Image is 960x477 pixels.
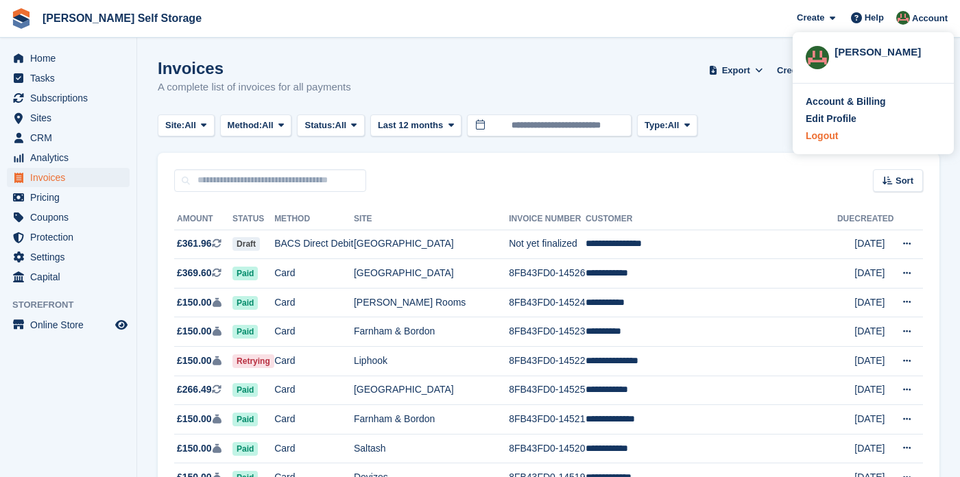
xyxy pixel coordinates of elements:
[854,230,893,259] td: [DATE]
[232,413,258,426] span: Paid
[7,49,130,68] a: menu
[354,259,509,289] td: [GEOGRAPHIC_DATA]
[7,108,130,127] a: menu
[7,267,130,286] a: menu
[378,119,443,132] span: Last 12 months
[158,114,215,137] button: Site: All
[354,405,509,435] td: Farnham & Bordon
[637,114,697,137] button: Type: All
[232,237,260,251] span: Draft
[274,208,354,230] th: Method
[11,8,32,29] img: stora-icon-8386f47178a22dfd0bd8f6a31ec36ba5ce8667c1dd55bd0f319d3a0aa187defe.svg
[912,12,948,25] span: Account
[30,148,112,167] span: Analytics
[232,325,258,339] span: Paid
[509,405,586,435] td: 8FB43FD0-14521
[354,434,509,463] td: Saltash
[232,354,274,368] span: Retrying
[7,128,130,147] a: menu
[509,259,586,289] td: 8FB43FD0-14526
[232,267,258,280] span: Paid
[274,347,354,376] td: Card
[854,208,893,230] th: Created
[354,230,509,259] td: [GEOGRAPHIC_DATA]
[896,174,913,188] span: Sort
[177,236,212,251] span: £361.96
[854,347,893,376] td: [DATE]
[509,434,586,463] td: 8FB43FD0-14520
[30,228,112,247] span: Protection
[706,59,766,82] button: Export
[262,119,274,132] span: All
[30,108,112,127] span: Sites
[645,119,668,132] span: Type:
[806,95,941,109] a: Account & Billing
[7,188,130,207] a: menu
[274,376,354,405] td: Card
[30,128,112,147] span: CRM
[354,376,509,405] td: [GEOGRAPHIC_DATA]
[586,208,837,230] th: Customer
[37,7,207,29] a: [PERSON_NAME] Self Storage
[509,347,586,376] td: 8FB43FD0-14522
[113,317,130,333] a: Preview store
[896,11,910,25] img: Sam Ahmed
[30,247,112,267] span: Settings
[30,168,112,187] span: Invoices
[158,59,351,77] h1: Invoices
[7,208,130,227] a: menu
[854,376,893,405] td: [DATE]
[177,324,212,339] span: £150.00
[806,95,886,109] div: Account & Billing
[232,442,258,456] span: Paid
[158,79,351,95] p: A complete list of invoices for all payments
[274,434,354,463] td: Card
[854,317,893,347] td: [DATE]
[354,347,509,376] td: Liphook
[854,259,893,289] td: [DATE]
[806,112,856,126] div: Edit Profile
[837,208,854,230] th: Due
[854,288,893,317] td: [DATE]
[12,298,136,312] span: Storefront
[509,208,586,230] th: Invoice Number
[30,49,112,68] span: Home
[370,114,461,137] button: Last 12 months
[232,383,258,397] span: Paid
[806,129,941,143] a: Logout
[7,168,130,187] a: menu
[274,405,354,435] td: Card
[7,148,130,167] a: menu
[274,259,354,289] td: Card
[7,315,130,334] a: menu
[30,315,112,334] span: Online Store
[274,288,354,317] td: Card
[806,46,829,69] img: Sam Ahmed
[30,208,112,227] span: Coupons
[797,11,824,25] span: Create
[335,119,347,132] span: All
[30,188,112,207] span: Pricing
[220,114,292,137] button: Method: All
[184,119,196,132] span: All
[177,354,212,368] span: £150.00
[668,119,680,132] span: All
[7,69,130,88] a: menu
[806,112,941,126] a: Edit Profile
[835,45,941,57] div: [PERSON_NAME]
[30,69,112,88] span: Tasks
[30,267,112,286] span: Capital
[509,288,586,317] td: 8FB43FD0-14524
[177,295,212,310] span: £150.00
[806,129,838,143] div: Logout
[174,208,232,230] th: Amount
[509,376,586,405] td: 8FB43FD0-14525
[177,412,212,426] span: £150.00
[165,119,184,132] span: Site:
[7,247,130,267] a: menu
[771,59,835,82] a: Credit Notes
[177,441,212,456] span: £150.00
[297,114,364,137] button: Status: All
[354,208,509,230] th: Site
[354,317,509,347] td: Farnham & Bordon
